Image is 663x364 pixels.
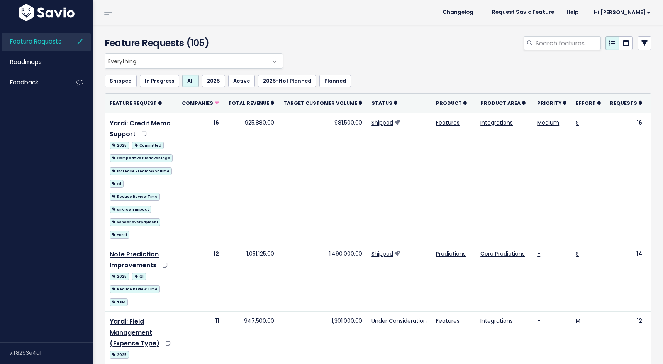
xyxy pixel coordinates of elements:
[182,99,219,107] a: Companies
[610,99,642,107] a: Requests
[228,99,274,107] a: Total Revenue
[605,113,647,244] td: 16
[110,229,129,239] a: Yardi
[537,99,566,107] a: Priority
[537,317,540,325] a: -
[177,244,224,311] td: 12
[283,100,357,106] span: Target Customer Volume
[132,140,164,150] a: Committed
[610,100,637,106] span: Requests
[535,36,601,50] input: Search features...
[177,113,224,244] td: 16
[258,75,316,87] a: 2025-Not Planned
[110,351,129,359] span: 2025
[443,10,473,15] span: Changelog
[110,179,124,188] a: Q1
[105,53,283,69] span: Everything
[110,99,162,107] a: Feature Request
[2,74,64,91] a: Feedback
[371,119,393,126] a: Shipped
[110,193,160,201] span: Reduce Review Time
[110,206,151,213] span: unknown impact
[224,113,279,244] td: 925,880.00
[110,217,160,226] a: vendor overpayment
[10,58,42,66] span: Roadmaps
[576,317,580,325] a: M
[110,119,171,139] a: Yardi: Credit Memo Support
[585,7,657,19] a: Hi [PERSON_NAME]
[110,231,129,239] span: Yardi
[436,119,460,126] a: Features
[576,119,579,126] a: S
[9,343,93,363] div: v.f8293e4a1
[110,180,124,188] span: Q1
[110,204,151,214] a: unknown impact
[110,191,160,201] a: Reduce Review Time
[17,4,76,21] img: logo-white.9d6f32f41409.svg
[110,100,157,106] span: Feature Request
[105,36,279,50] h4: Feature Requests (105)
[436,99,467,107] a: Product
[110,142,129,149] span: 2025
[319,75,351,87] a: Planned
[105,75,137,87] a: Shipped
[110,166,172,175] a: increase PredictAP volume
[182,100,213,106] span: Companies
[279,244,367,311] td: 1,490,000.00
[537,100,561,106] span: Priority
[2,53,64,71] a: Roadmaps
[132,271,146,281] a: Q1
[110,317,159,348] a: Yardi: Field Management (Expense Type)
[132,142,164,149] span: Committed
[537,119,559,126] a: Medium
[371,250,393,258] a: Shipped
[110,140,129,150] a: 2025
[576,100,596,106] span: Effort
[594,10,651,15] span: Hi [PERSON_NAME]
[182,75,199,87] a: All
[605,244,647,311] td: 14
[110,167,172,175] span: increase PredictAP volume
[279,113,367,244] td: 981,500.00
[486,7,560,18] a: Request Savio Feature
[480,250,525,258] a: Core Predictions
[480,317,513,325] a: Integrations
[110,297,128,307] a: TPM
[371,99,397,107] a: Status
[436,317,460,325] a: Features
[576,250,579,258] a: S
[371,100,392,106] span: Status
[436,100,462,106] span: Product
[283,99,362,107] a: Target Customer Volume
[105,54,267,68] span: Everything
[224,244,279,311] td: 1,051,125.00
[480,119,513,126] a: Integrations
[110,250,159,270] a: Note Prediction Improvements
[105,75,651,87] ul: Filter feature requests
[140,75,179,87] a: In Progress
[202,75,225,87] a: 2025
[110,284,160,293] a: Reduce Review Time
[110,349,129,359] a: 2025
[110,271,129,281] a: 2025
[110,298,128,306] span: TPM
[110,153,173,162] a: Competitive Disadvantage
[132,273,146,280] span: Q1
[10,78,38,86] span: Feedback
[110,154,173,162] span: Competitive Disadvantage
[10,37,61,45] span: Feature Requests
[480,100,521,106] span: Product Area
[576,99,601,107] a: Effort
[537,250,540,258] a: -
[436,250,466,258] a: Predictions
[371,317,427,325] a: Under Consideration
[480,99,526,107] a: Product Area
[110,273,129,280] span: 2025
[110,218,160,226] span: vendor overpayment
[2,33,64,51] a: Feature Requests
[560,7,585,18] a: Help
[228,100,269,106] span: Total Revenue
[110,285,160,293] span: Reduce Review Time
[228,75,255,87] a: Active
